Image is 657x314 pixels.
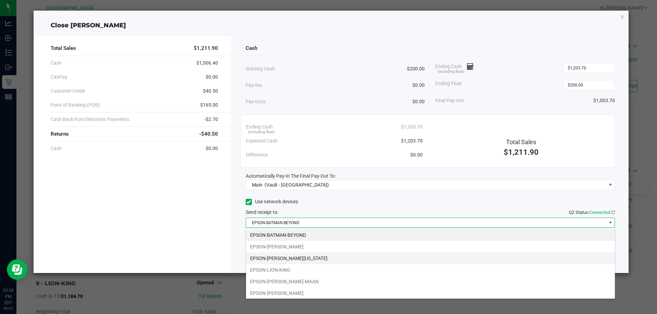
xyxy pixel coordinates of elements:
span: Ending Cash [246,123,273,131]
span: $200.00 [407,65,425,72]
li: EPSON-[PERSON_NAME]-MAAN [246,276,615,287]
span: Ending Float [435,80,462,90]
span: EPSON-BATMAN-BEYOND [246,218,606,228]
span: $1,203.70 [401,123,423,131]
span: $0.00 [206,73,218,81]
span: Customer Credit [51,87,85,95]
li: EPSON-LION-KING [246,264,615,276]
li: EPSON-[PERSON_NAME] [246,241,615,252]
span: $165.00 [200,101,218,109]
li: EPSON-[PERSON_NAME] [246,287,615,299]
span: Ending Cash [435,63,474,73]
span: $1,006.40 [196,59,218,67]
span: $1,203.70 [401,137,423,145]
li: EPSON-[PERSON_NAME][US_STATE] [246,252,615,264]
div: Close [PERSON_NAME] [34,21,629,30]
span: Difference [246,151,268,159]
span: Main [252,182,262,188]
span: Send receipt to: [246,209,278,215]
span: (Vault - [GEOGRAPHIC_DATA]) [265,182,329,188]
span: Cash [51,145,62,152]
span: Point of Banking (POB) [51,101,100,109]
iframe: Resource center [7,259,27,280]
span: $1,003.70 [593,97,615,104]
span: Expected Cash [246,137,278,145]
label: Use network devices [246,198,298,205]
span: Pay-Outs [246,98,266,105]
span: Cash [246,44,257,52]
span: (including float) [438,69,464,75]
span: $1,211.90 [504,148,539,156]
span: Cash [51,59,62,67]
span: -$40.50 [199,130,218,138]
span: Starting Cash [246,65,275,72]
span: Total Sales [51,44,76,52]
span: Cash Back from Electronic Payments [51,116,129,123]
span: Automatically Pay-In The Final Pay-Out To: [246,173,336,179]
span: CanPay [51,73,67,81]
span: Pay-Ins [246,82,262,89]
span: $1,211.90 [194,44,218,52]
span: (including float) [248,129,275,135]
div: Returns [51,127,218,141]
span: Total Sales [506,138,536,146]
span: $0.00 [412,98,425,105]
span: Connected [589,210,610,215]
span: $0.00 [412,82,425,89]
li: EPSON-BATMAN-BEYOND [246,229,615,241]
span: Final Pay-Out [435,97,464,104]
span: $0.00 [410,151,423,159]
span: -$2.70 [204,116,218,123]
span: QZ Status: [569,210,615,215]
span: $0.00 [206,145,218,152]
span: $40.50 [203,87,218,95]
